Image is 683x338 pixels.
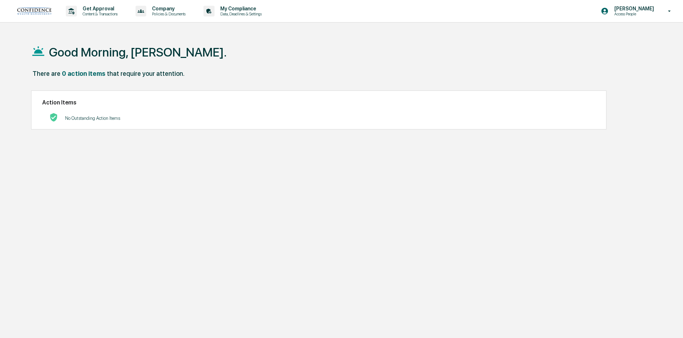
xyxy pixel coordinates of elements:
p: Data, Deadlines & Settings [215,11,265,16]
p: Get Approval [77,6,121,11]
p: No Outstanding Action Items [65,116,120,121]
div: 0 action items [62,70,105,77]
h2: Action Items [42,99,595,106]
img: logo [17,8,51,15]
h1: Good Morning, [PERSON_NAME]. [49,45,227,59]
p: [PERSON_NAME] [609,6,658,11]
img: No Actions logo [49,113,58,122]
p: Company [146,6,189,11]
p: Content & Transactions [77,11,121,16]
p: My Compliance [215,6,265,11]
p: Policies & Documents [146,11,189,16]
p: Access People [609,11,658,16]
div: that require your attention. [107,70,185,77]
div: There are [33,70,60,77]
